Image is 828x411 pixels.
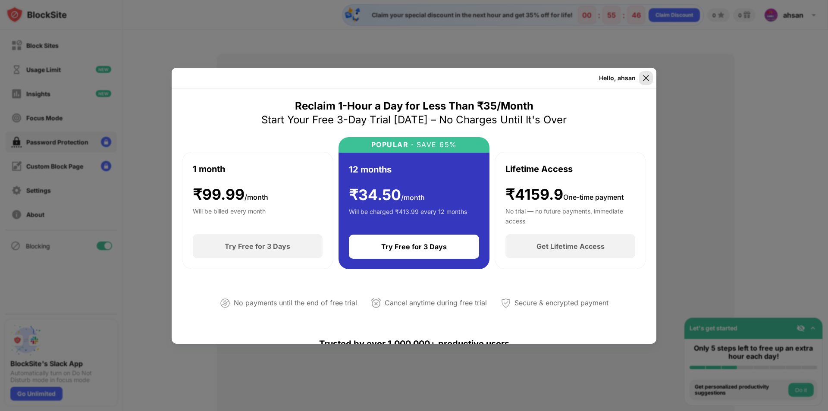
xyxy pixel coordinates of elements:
[182,323,646,364] div: Trusted by over 1,000,000+ productive users
[193,186,268,204] div: ₹ 99.99
[505,186,624,204] div: ₹4159.9
[349,207,467,224] div: Will be charged ₹413.99 every 12 months
[193,207,266,224] div: Will be billed every month
[349,186,425,204] div: ₹ 34.50
[193,163,225,176] div: 1 month
[371,141,414,149] div: POPULAR ·
[295,99,533,113] div: Reclaim 1-Hour a Day for Less Than ₹35/Month
[349,163,392,176] div: 12 months
[401,193,425,202] span: /month
[371,298,381,308] img: cancel-anytime
[225,242,290,251] div: Try Free for 3 Days
[505,207,635,224] div: No trial — no future payments, immediate access
[381,242,447,251] div: Try Free for 3 Days
[536,242,605,251] div: Get Lifetime Access
[563,193,624,201] span: One-time payment
[220,298,230,308] img: not-paying
[414,141,457,149] div: SAVE 65%
[234,297,357,309] div: No payments until the end of free trial
[505,163,573,176] div: Lifetime Access
[514,297,608,309] div: Secure & encrypted payment
[501,298,511,308] img: secured-payment
[599,75,636,82] div: Hello, ahsan
[385,297,487,309] div: Cancel anytime during free trial
[261,113,567,127] div: Start Your Free 3-Day Trial [DATE] – No Charges Until It's Over
[245,193,268,201] span: /month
